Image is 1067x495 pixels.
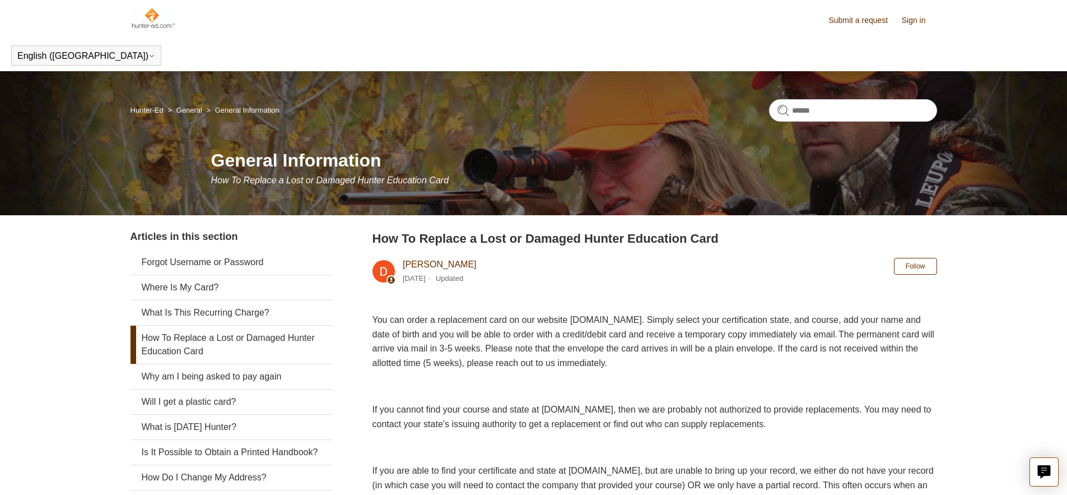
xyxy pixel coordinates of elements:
[131,231,238,242] span: Articles in this section
[131,250,332,275] a: Forgot Username or Password
[769,99,937,122] input: Search
[215,106,279,114] a: General Information
[131,300,332,325] a: What Is This Recurring Charge?
[403,274,426,283] time: 03/04/2024, 10:49
[211,147,937,174] h1: General Information
[372,315,934,368] span: You can order a replacement card on our website [DOMAIN_NAME]. Simply select your certification s...
[131,440,332,465] a: Is It Possible to Obtain a Printed Handbook?
[372,405,931,429] span: If you cannot find your course and state at [DOMAIN_NAME], then we are probably not authorized to...
[894,258,937,275] button: Follow Article
[828,15,899,26] a: Submit a request
[436,274,463,283] li: Updated
[131,364,332,389] a: Why am I being asked to pay again
[131,275,332,300] a: Where Is My Card?
[131,106,164,114] a: Hunter-Ed
[165,106,204,114] li: General
[131,465,332,490] a: How Do I Change My Address?
[131,390,332,414] a: Will I get a plastic card?
[131,326,332,364] a: How To Replace a Lost or Damaged Hunter Education Card
[131,415,332,440] a: What is [DATE] Hunter?
[131,106,166,114] li: Hunter-Ed
[176,106,202,114] a: General
[211,175,449,185] span: How To Replace a Lost or Damaged Hunter Education Card
[902,15,937,26] a: Sign in
[17,51,155,61] button: English ([GEOGRAPHIC_DATA])
[131,7,176,29] img: Hunter-Ed Help Center home page
[403,260,477,269] a: [PERSON_NAME]
[372,229,937,248] h2: How To Replace a Lost or Damaged Hunter Education Card
[204,106,279,114] li: General Information
[1029,457,1059,487] button: Live chat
